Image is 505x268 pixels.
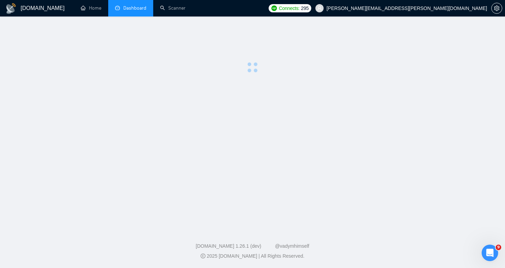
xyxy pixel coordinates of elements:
span: Connects: [279,4,300,12]
img: logo [5,3,16,14]
a: homeHome [81,5,101,11]
iframe: Intercom live chat [482,245,498,261]
button: setting [491,3,502,14]
span: Dashboard [123,5,146,11]
img: upwork-logo.png [271,5,277,11]
a: @vadymhimself [275,243,309,249]
a: setting [491,5,502,11]
span: user [317,6,322,11]
span: dashboard [115,5,120,10]
div: 2025 [DOMAIN_NAME] | All Rights Reserved. [5,253,500,260]
span: 9 [496,245,501,250]
a: searchScanner [160,5,186,11]
a: [DOMAIN_NAME] 1.26.1 (dev) [196,243,261,249]
span: copyright [201,254,205,258]
span: 295 [301,4,308,12]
